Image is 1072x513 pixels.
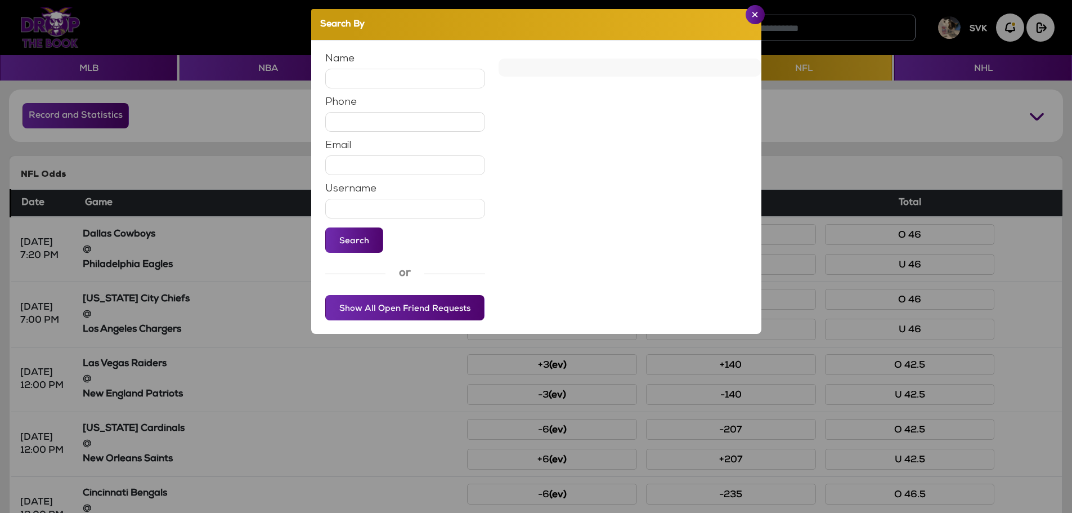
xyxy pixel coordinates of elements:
[325,227,383,253] button: Search
[746,5,765,24] button: Close
[320,18,365,32] h5: Search By
[325,295,485,320] button: Show All Open Friend Requests
[325,54,355,64] label: Name
[325,184,376,194] label: Username
[752,12,758,17] img: Close
[325,141,352,151] label: Email
[399,266,411,282] span: or
[325,97,357,108] label: Phone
